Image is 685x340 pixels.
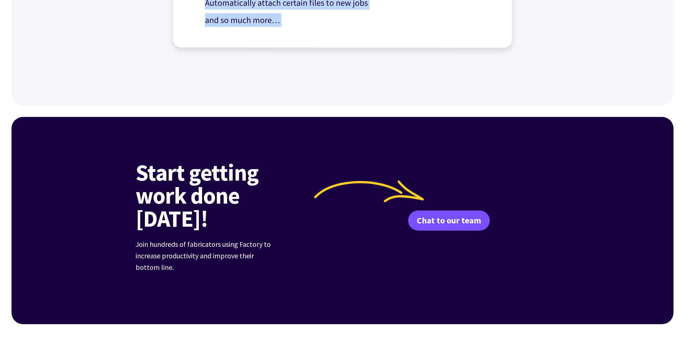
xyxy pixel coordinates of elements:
p: Join hundreds of fabricators using Factory to increase productivity and improve their bottom line. [136,239,276,273]
h2: Start getting work done [DATE]! [136,161,312,230]
a: Chat to our team [408,210,490,231]
iframe: Chat Widget [565,262,685,340]
p: and so much more… [205,14,492,28]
